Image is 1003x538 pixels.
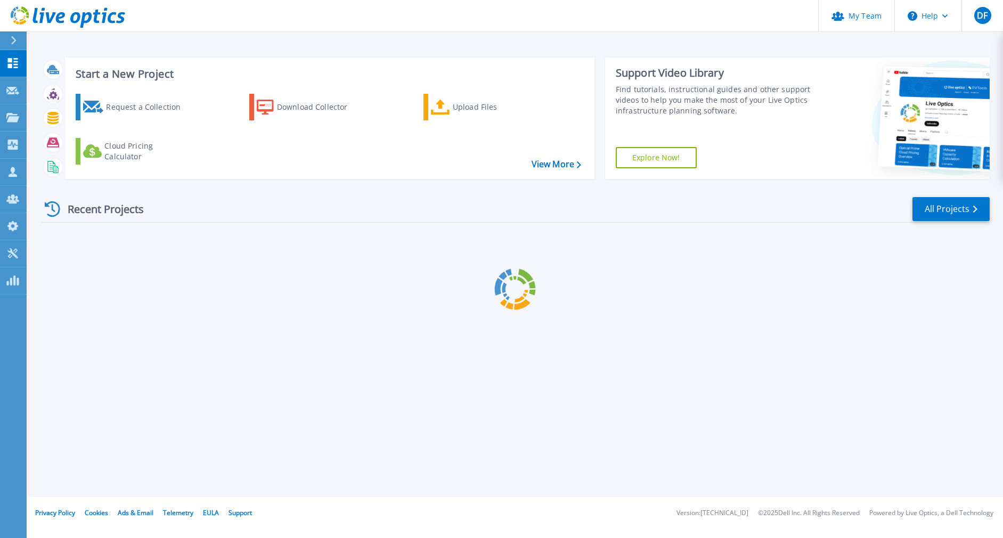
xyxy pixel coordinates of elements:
[249,94,368,120] a: Download Collector
[41,196,158,222] div: Recent Projects
[616,66,812,80] div: Support Video Library
[163,508,193,517] a: Telemetry
[229,508,252,517] a: Support
[616,147,697,168] a: Explore Now!
[869,510,993,517] li: Powered by Live Optics, a Dell Technology
[76,94,194,120] a: Request a Collection
[616,84,812,116] div: Find tutorials, instructional guides and other support videos to help you make the most of your L...
[977,11,988,20] span: DF
[85,508,108,517] a: Cookies
[104,141,190,162] div: Cloud Pricing Calculator
[453,96,538,118] div: Upload Files
[912,197,990,221] a: All Projects
[106,96,191,118] div: Request a Collection
[532,159,581,169] a: View More
[35,508,75,517] a: Privacy Policy
[203,508,219,517] a: EULA
[676,510,748,517] li: Version: [TECHNICAL_ID]
[277,96,362,118] div: Download Collector
[423,94,542,120] a: Upload Files
[76,68,581,80] h3: Start a New Project
[76,138,194,165] a: Cloud Pricing Calculator
[758,510,860,517] li: © 2025 Dell Inc. All Rights Reserved
[118,508,153,517] a: Ads & Email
